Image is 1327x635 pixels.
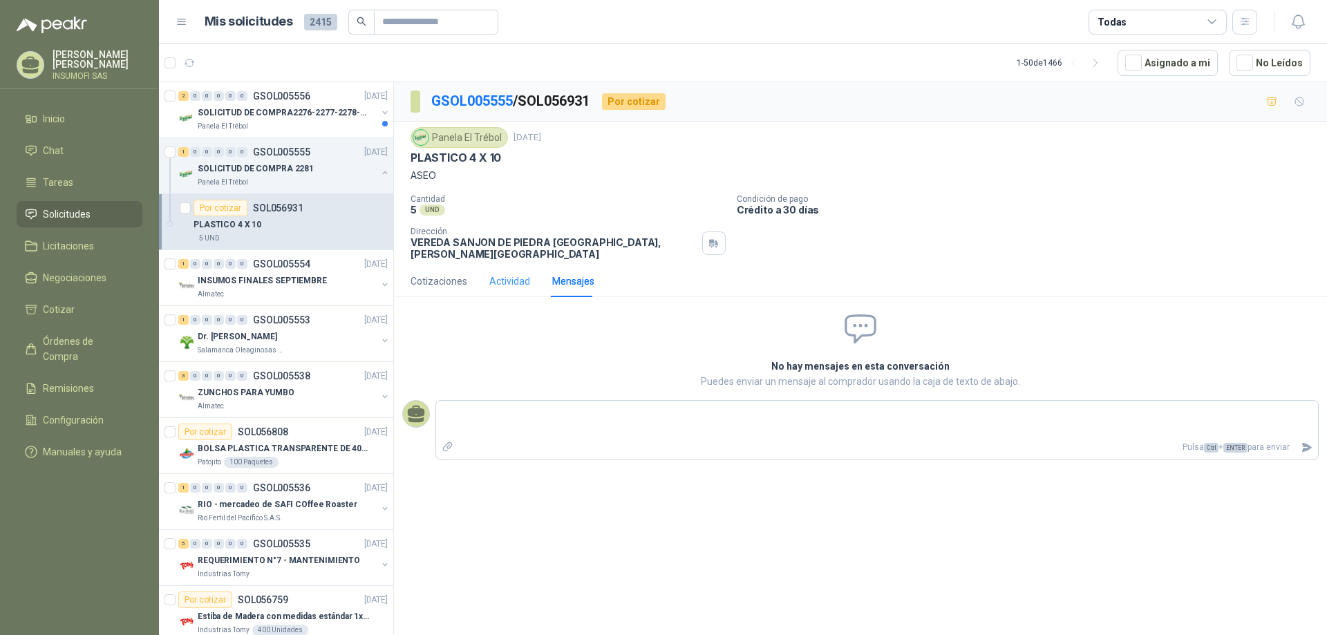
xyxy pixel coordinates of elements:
a: 1 0 0 0 0 0 GSOL005553[DATE] Company LogoDr. [PERSON_NAME]Salamanca Oleaginosas SAS [178,312,390,356]
div: 0 [190,315,200,325]
p: SOL056808 [238,427,288,437]
div: 0 [190,483,200,493]
p: [DATE] [364,594,388,607]
div: 5 [178,539,189,549]
a: Por cotizarSOL056808[DATE] Company LogoBOLSA PLASTICA TRANSPARENTE DE 40*60 CMSPatojito100 Paquetes [159,418,393,474]
p: GSOL005535 [253,539,310,549]
div: 100 Paquetes [224,457,279,468]
button: Asignado a mi [1118,50,1218,76]
p: Crédito a 30 días [737,204,1321,216]
img: Company Logo [178,278,195,294]
img: Company Logo [178,110,195,126]
span: Negociaciones [43,270,106,285]
span: Cotizar [43,302,75,317]
a: 1 0 0 0 0 0 GSOL005554[DATE] Company LogoINSUMOS FINALES SEPTIEMBREAlmatec [178,256,390,300]
p: BOLSA PLASTICA TRANSPARENTE DE 40*60 CMS [198,442,370,455]
div: Panela El Trébol [411,127,508,148]
div: 0 [225,259,236,269]
p: GSOL005538 [253,371,310,381]
img: Company Logo [178,446,195,462]
a: Remisiones [17,375,142,401]
p: ASEO [411,168,1310,183]
img: Logo peakr [17,17,87,33]
p: Industrias Tomy [198,569,250,580]
a: Órdenes de Compra [17,328,142,370]
p: SOLICITUD DE COMPRA2276-2277-2278-2284-2285- [198,106,370,120]
div: UND [420,205,445,216]
div: 0 [214,371,224,381]
a: 5 0 0 0 0 0 GSOL005535[DATE] Company LogoREQUERIMIENTO N°7 - MANTENIMIENTOIndustrias Tomy [178,536,390,580]
a: Chat [17,138,142,164]
div: 0 [214,483,224,493]
a: 2 0 0 0 0 0 GSOL005556[DATE] Company LogoSOLICITUD DE COMPRA2276-2277-2278-2284-2285-Panela El Tr... [178,88,390,132]
h2: No hay mensajes en esta conversación [605,359,1116,374]
p: [DATE] [364,426,388,439]
a: Negociaciones [17,265,142,291]
span: Configuración [43,413,104,428]
div: Mensajes [552,274,594,289]
div: 0 [237,91,247,101]
p: REQUERIMIENTO N°7 - MANTENIMIENTO [198,554,360,567]
div: 0 [225,539,236,549]
div: Por cotizar [602,93,666,110]
div: 3 [178,371,189,381]
p: Pulsa + para enviar [460,435,1296,459]
div: 0 [190,539,200,549]
div: 0 [202,371,212,381]
img: Company Logo [413,130,429,145]
div: 1 [178,315,189,325]
span: Chat [43,143,64,158]
a: Licitaciones [17,233,142,259]
div: 0 [214,315,224,325]
div: 0 [237,259,247,269]
p: ZUNCHOS PARA YUMBO [198,386,294,399]
div: 0 [202,539,212,549]
div: 1 [178,483,189,493]
p: Salamanca Oleaginosas SAS [198,345,285,356]
p: Dr. [PERSON_NAME] [198,330,277,343]
p: Patojito [198,457,221,468]
p: [DATE] [364,90,388,103]
button: Enviar [1295,435,1318,459]
div: 1 - 50 de 1466 [1017,52,1107,74]
p: GSOL005554 [253,259,310,269]
p: [DATE] [364,314,388,327]
p: 5 [411,204,417,216]
p: [DATE] [364,258,388,271]
div: 0 [190,371,200,381]
p: GSOL005555 [253,147,310,157]
div: 0 [237,539,247,549]
div: 0 [214,259,224,269]
div: 0 [190,91,200,101]
button: No Leídos [1229,50,1310,76]
div: 2 [178,91,189,101]
span: Licitaciones [43,238,94,254]
p: VEREDA SANJON DE PIEDRA [GEOGRAPHIC_DATA] , [PERSON_NAME][GEOGRAPHIC_DATA] [411,236,697,260]
span: Órdenes de Compra [43,334,129,364]
div: 0 [225,371,236,381]
p: Puedes enviar un mensaje al comprador usando la caja de texto de abajo. [605,374,1116,389]
div: 0 [225,483,236,493]
div: 0 [202,147,212,157]
div: 0 [214,147,224,157]
p: Panela El Trébol [198,121,248,132]
span: Manuales y ayuda [43,444,122,459]
div: 0 [202,91,212,101]
div: 1 [178,147,189,157]
p: SOL056931 [253,203,303,213]
a: 1 0 0 0 0 0 GSOL005536[DATE] Company LogoRIO - mercadeo de SAFI COffee RoasterRio Fertil del Pací... [178,480,390,524]
div: 5 UND [194,233,225,244]
p: / SOL056931 [431,91,591,112]
img: Company Logo [178,390,195,406]
a: Cotizar [17,296,142,323]
p: [DATE] [364,482,388,495]
img: Company Logo [178,334,195,350]
div: 0 [214,539,224,549]
img: Company Logo [178,614,195,630]
a: 1 0 0 0 0 0 GSOL005555[DATE] Company LogoSOLICITUD DE COMPRA 2281Panela El Trébol [178,144,390,188]
p: PLASTICO 4 X 10 [194,218,261,231]
a: Configuración [17,407,142,433]
div: Por cotizar [194,200,247,216]
img: Company Logo [178,166,195,182]
div: 0 [202,259,212,269]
